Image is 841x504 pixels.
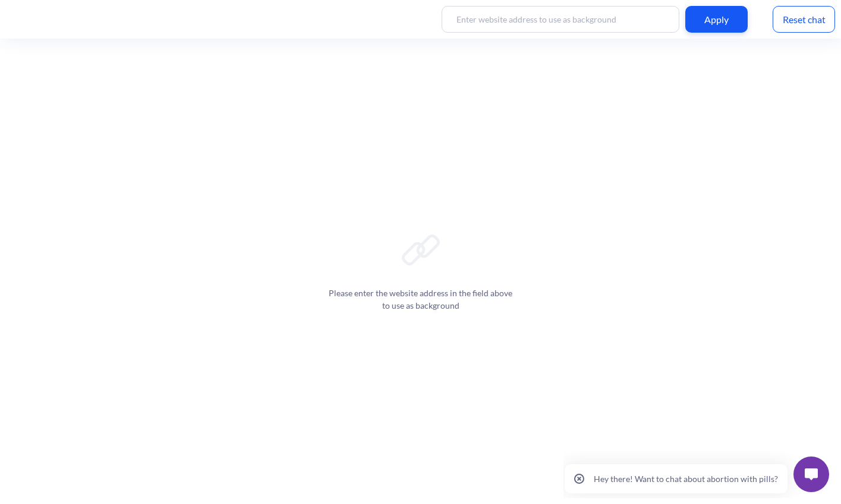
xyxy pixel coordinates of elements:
[1,14,224,43] button: popup message: Hey there! Want to chat about abortion with pills?
[685,6,748,33] div: Apply
[241,18,254,30] img: open widget
[773,6,835,33] div: Reset chat
[442,6,679,33] input: Enter website address to use as background
[326,287,516,312] p: Please enter the website address in the field above to use as background
[30,23,215,33] p: Hey there! Want to chat about abortion with pills?
[11,23,21,33] span: close popup - button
